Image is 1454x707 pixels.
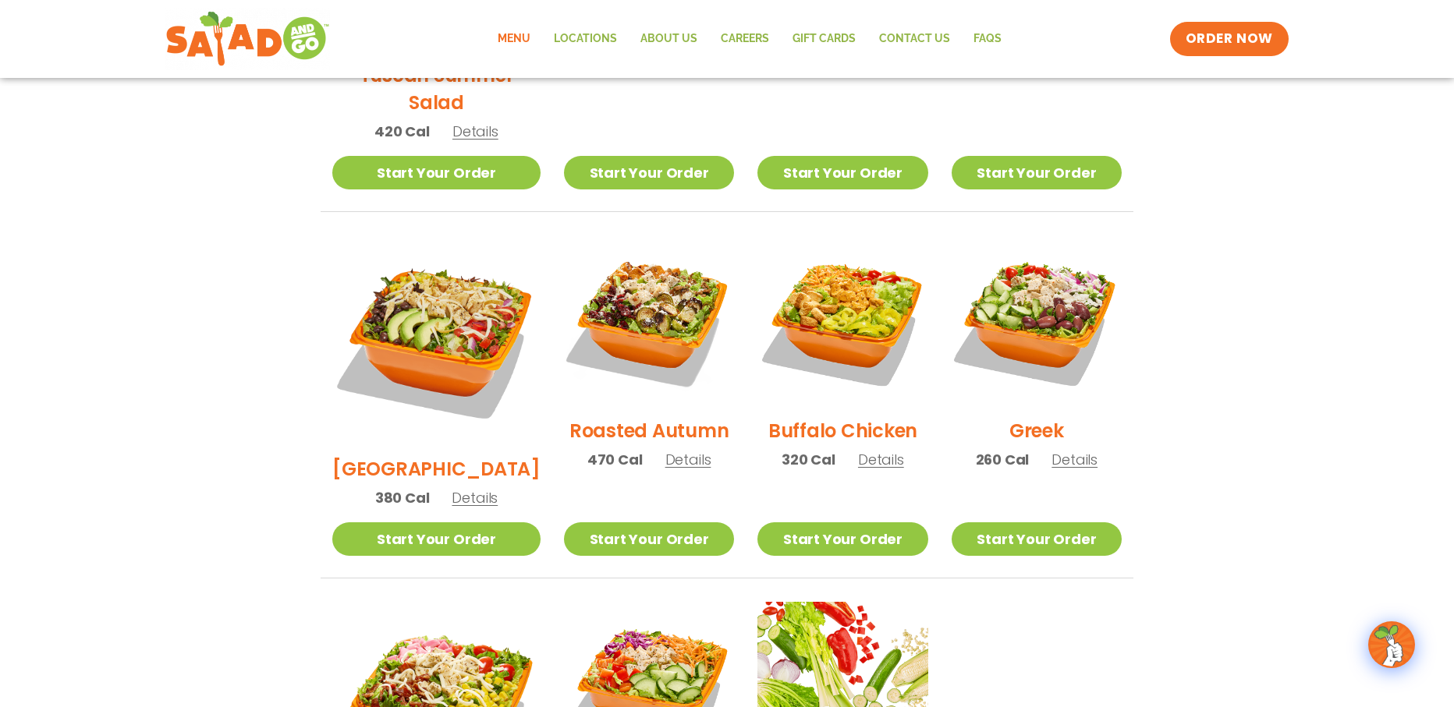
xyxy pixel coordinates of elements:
a: Start Your Order [757,522,927,556]
span: Details [858,450,904,469]
span: Details [665,450,711,469]
span: Details [452,488,498,507]
span: 470 Cal [587,449,643,470]
span: 380 Cal [375,487,430,508]
a: About Us [629,21,709,57]
a: Contact Us [867,21,962,57]
a: Careers [709,21,781,57]
img: new-SAG-logo-768×292 [165,8,330,70]
img: Product photo for Greek Salad [952,235,1122,405]
nav: Menu [486,21,1013,57]
h2: [GEOGRAPHIC_DATA] [332,455,541,483]
a: Menu [486,21,542,57]
a: GIFT CARDS [781,21,867,57]
span: 320 Cal [782,449,835,470]
a: Start Your Order [564,522,734,556]
a: Start Your Order [564,156,734,189]
h2: Greek [1009,417,1064,444]
span: 260 Cal [976,449,1030,470]
img: Product photo for Roasted Autumn Salad [564,235,734,405]
img: Product photo for Buffalo Chicken Salad [757,235,927,405]
a: Start Your Order [332,522,541,556]
a: Start Your Order [952,522,1122,556]
span: ORDER NOW [1186,30,1273,48]
span: 420 Cal [374,121,430,142]
h2: Tuscan Summer Salad [332,62,541,116]
a: FAQs [962,21,1013,57]
h2: Roasted Autumn [569,417,729,444]
a: ORDER NOW [1170,22,1289,56]
img: wpChatIcon [1370,623,1413,666]
img: Product photo for BBQ Ranch Salad [332,235,541,444]
span: Details [452,122,498,141]
a: Locations [542,21,629,57]
a: Start Your Order [952,156,1122,189]
a: Start Your Order [757,156,927,189]
a: Start Your Order [332,156,541,189]
h2: Buffalo Chicken [768,417,917,444]
span: Details [1051,450,1098,469]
